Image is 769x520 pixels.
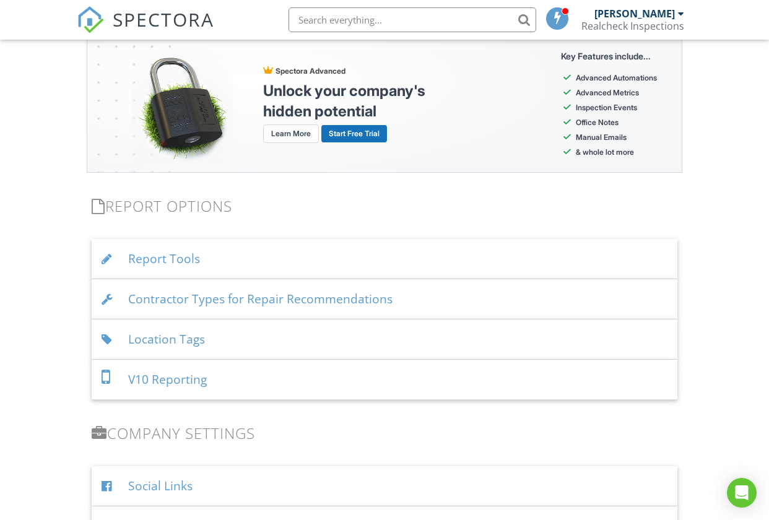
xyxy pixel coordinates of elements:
a: Start Free Trial [321,125,387,142]
p: Spectora Advanced [263,66,443,78]
div: V10 Reporting [92,360,677,400]
h4: Unlock your company's hidden potential [263,80,443,122]
li: Office Notes [576,116,657,129]
div: Realcheck Inspections [581,20,684,32]
li: Advanced Automations [576,72,657,84]
span: SPECTORA [113,6,214,32]
div: Report Tools [92,239,677,279]
input: Search everything... [289,7,536,32]
h3: Report Options [92,197,677,214]
div: Open Intercom Messenger [727,478,757,508]
a: SPECTORA [77,17,214,43]
li: & whole lot more [576,146,657,158]
li: Manual Emails [576,131,657,144]
img: The Best Home Inspection Software - Spectora [77,6,104,33]
div: Social Links [92,466,677,506]
h3: Company Settings [92,425,677,441]
img: advanced-banner-bg-f6ff0eecfa0ee76150a1dea9fec4b49f333892f74bc19f1b897a312d7a1b2ff3.png [87,36,171,173]
div: Location Tags [92,319,677,360]
li: Inspection Events [576,102,657,114]
img: advanced-banner-lock-bf2dd22045aa92028a05da25ec7952b8f03d05eaf7d1d8cb809cafb6bacd2dbd.png [132,46,233,163]
li: Advanced Metrics [576,87,657,99]
a: Learn More [263,124,319,143]
div: Contractor Types for Repair Recommendations [92,279,677,319]
p: Key Features include... [561,50,657,63]
div: [PERSON_NAME] [594,7,675,20]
